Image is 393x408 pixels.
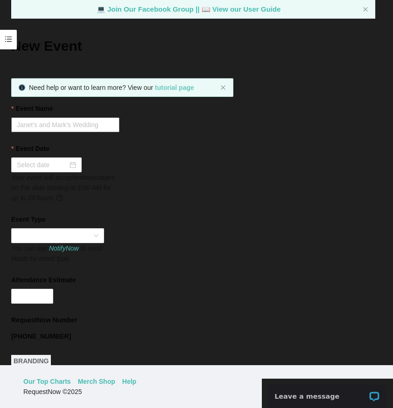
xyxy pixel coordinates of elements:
i: Your event will accept text messages on this date starting at 6:00 AM for up to 23 hours. [11,174,115,202]
span: laptop [202,5,211,13]
button: close [363,7,368,13]
span: info-circle [19,84,25,91]
a: laptop Join Our Facebook Group || [97,5,202,13]
span: close [220,85,226,90]
b: Event Date [15,143,49,154]
h2: New Event [11,37,382,56]
button: close [220,85,226,91]
span: close [363,7,368,12]
a: Merch Shop [78,376,115,387]
b: Attendance Estimate [11,275,76,285]
a: laptop View our User Guide [202,5,281,13]
a: Our Top Charts [23,376,71,387]
b: [PHONE_NUMBER] [11,333,71,340]
b: RequestNow Number [11,315,77,325]
a: tutorial page [155,84,194,91]
a: Help [122,376,136,387]
span: BRANDING [11,355,51,367]
iframe: LiveChat chat widget [262,379,393,408]
b: Event Type [11,214,46,224]
span: laptop [97,5,105,13]
div: You can use to send blasts by event type [11,243,104,264]
span: Need help or want to learn more? View our [29,84,194,91]
b: Event Name [15,103,53,114]
input: Select date [17,160,68,170]
a: NotifyNow [49,245,79,252]
span: question-circle [56,195,63,201]
div: RequestNow © 2025 [23,387,367,397]
input: Janet's and Mark's Wedding [11,117,119,132]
